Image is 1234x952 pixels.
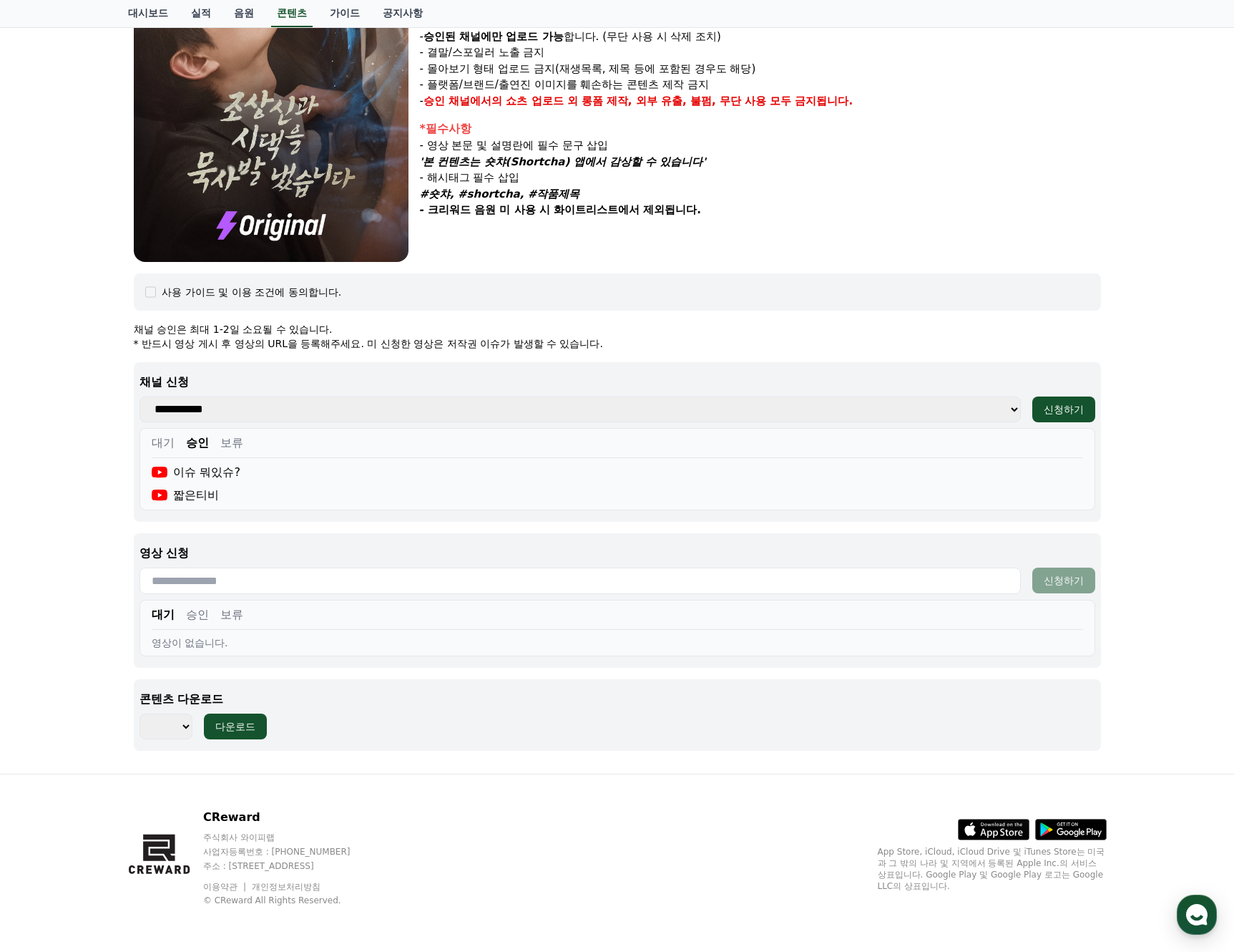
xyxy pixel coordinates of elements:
[162,285,341,299] div: 사용 가이드 및 이용 조건에 동의합니다.
[1032,397,1095,422] button: 신청하기
[203,846,378,858] p: 사업자등록번호 : [PHONE_NUMBER]
[1032,568,1095,593] button: 신청하기
[152,464,240,481] div: 이슈 뭐있슈?
[139,374,1095,391] p: 채널 신청
[152,636,1083,650] div: 영상이 없습니다.
[203,895,378,906] p: © CReward All Rights Reserved.
[1044,402,1084,417] div: 신청하기
[139,691,1095,708] p: 콘텐츠 다운로드
[1044,573,1084,588] div: 신청하기
[420,137,1101,154] p: - 영상 본문 및 설명란에 필수 문구 삽입
[420,188,580,200] em: #숏챠, #shortcha, #작품제목
[420,170,1101,186] p: - 해시태그 필수 삽입
[94,454,185,490] a: 대화
[420,120,1101,137] div: *필수사항
[420,29,1101,45] p: - 합니다. (무단 사용 시 삭제 조치)
[45,475,54,487] span: 홈
[420,203,701,216] strong: - 크리워드 음원 미 사용 시 화이트리스트에서 제외됩니다.
[185,454,275,490] a: 설정
[420,61,1101,77] p: - 몰아보기 형태 업로드 금지(재생목록, 제목 등에 포함된 경우도 해당)
[134,322,1101,336] p: 채널 승인은 최대 1-2일 소요될 수 있습니다.
[152,487,220,504] div: 짧은티비
[878,846,1107,892] p: App Store, iCloud, iCloud Drive 및 iTunes Store는 미국과 그 밖의 나라 및 지역에서 등록된 Apple Inc.의 서비스 상표입니다. Goo...
[221,475,238,487] span: 설정
[186,434,209,452] button: 승인
[134,336,1101,351] p: * 반드시 영상 게시 후 영상의 URL을 등록해주세요. 미 신청한 영상은 저작권 이슈가 발생할 수 있습니다.
[420,44,1101,61] p: - 결말/스포일러 노출 금지
[4,454,94,490] a: 홈
[423,30,564,43] strong: 승인된 채널에만 업로드 가능
[215,719,255,734] div: 다운로드
[186,606,209,623] button: 승인
[139,545,1095,562] p: 영상 신청
[131,476,148,487] span: 대화
[152,606,175,623] button: 대기
[203,860,378,872] p: 주소 : [STREET_ADDRESS]
[220,434,243,452] button: 보류
[203,882,248,892] a: 이용약관
[420,77,1101,93] p: - 플랫폼/브랜드/출연진 이미지를 훼손하는 콘텐츠 제작 금지
[220,606,243,623] button: 보류
[420,93,1101,110] p: -
[420,155,706,168] em: '본 컨텐츠는 숏챠(Shortcha) 앱에서 감상할 수 있습니다'
[252,882,320,892] a: 개인정보처리방침
[582,94,853,107] strong: 롱폼 제작, 외부 유출, 불펌, 무단 사용 모두 금지됩니다.
[203,809,378,826] p: CReward
[204,714,267,739] button: 다운로드
[423,94,578,107] strong: 승인 채널에서의 쇼츠 업로드 외
[203,832,378,843] p: 주식회사 와이피랩
[152,434,175,452] button: 대기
